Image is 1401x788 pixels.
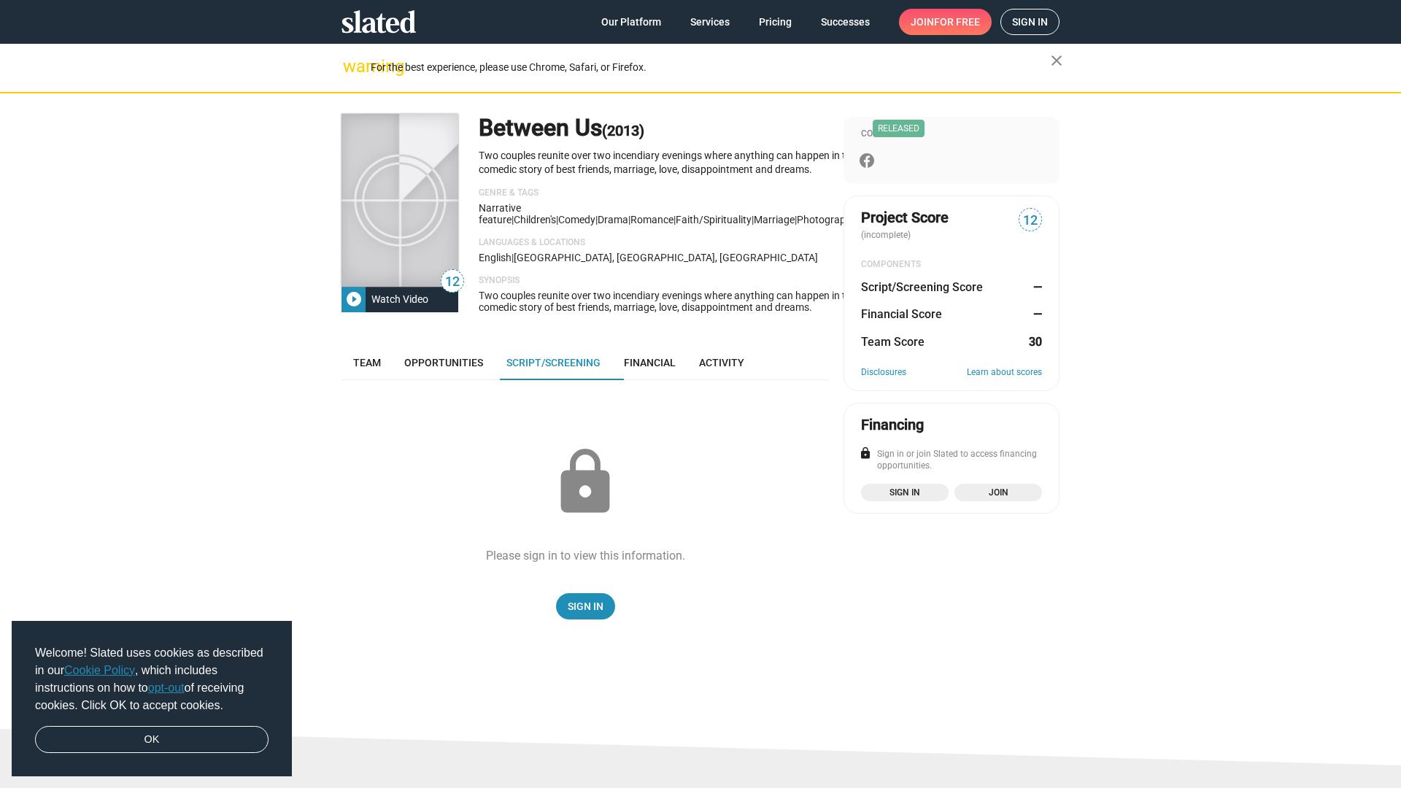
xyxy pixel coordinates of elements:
[859,447,872,460] mat-icon: lock
[630,214,674,225] span: Romance
[479,252,512,263] span: English
[861,484,949,501] a: Sign in
[371,58,1051,77] div: For the best experience, please use Chrome, Safari, or Firefox.
[628,214,630,225] span: |
[393,345,495,380] a: Opportunities
[495,345,612,380] a: Script/Screening
[873,120,925,137] span: Released
[514,252,818,263] span: [GEOGRAPHIC_DATA], [GEOGRAPHIC_DATA], [GEOGRAPHIC_DATA]
[479,290,889,313] span: Two couples reunite over two incendiary evenings where anything can happen in this darkly comedic...
[861,415,924,435] div: Financing
[486,548,685,563] div: Please sign in to view this information.
[549,446,622,519] mat-icon: lock
[690,9,730,35] span: Services
[963,485,1033,500] span: Join
[870,485,940,500] span: Sign in
[759,9,792,35] span: Pricing
[558,214,595,225] span: Comedy
[556,593,615,619] a: Sign In
[624,357,676,368] span: Financial
[861,128,1042,140] div: Connect
[612,345,687,380] a: Financial
[479,237,925,249] p: Languages & Locations
[1028,279,1042,295] dd: —
[1019,211,1041,231] span: 12
[861,208,949,228] span: Project Score
[148,681,185,694] a: opt-out
[967,367,1042,379] a: Learn about scores
[861,259,1042,271] div: COMPONENTS
[861,367,906,379] a: Disclosures
[954,484,1042,501] a: Join
[797,214,925,225] span: photography/photographer
[514,214,556,225] span: Children's
[861,306,942,322] dt: Financial Score
[479,112,644,144] h1: Between Us
[809,9,881,35] a: Successes
[479,149,925,176] p: Two couples reunite over two incendiary evenings where anything can happen in this darkly comedic...
[512,214,514,225] span: |
[598,214,628,225] span: Drama
[404,357,483,368] span: Opportunities
[35,726,269,754] a: dismiss cookie message
[12,621,292,777] div: cookieconsent
[512,252,514,263] span: |
[341,286,458,312] button: Watch Video
[861,230,914,240] span: (incomplete)
[479,275,925,287] p: Synopsis
[861,449,1042,472] div: Sign in or join Slated to access financing opportunities.
[821,9,870,35] span: Successes
[479,188,925,199] p: Genre & Tags
[1048,52,1065,69] mat-icon: close
[679,9,741,35] a: Services
[699,357,744,368] span: Activity
[674,214,676,225] span: |
[506,357,601,368] span: Script/Screening
[441,272,463,292] span: 12
[795,214,797,225] span: |
[366,286,434,312] div: Watch Video
[1012,9,1048,34] span: Sign in
[568,593,603,619] span: Sign In
[35,644,269,714] span: Welcome! Slated uses cookies as described in our , which includes instructions on how to of recei...
[1028,306,1042,322] dd: —
[752,214,754,225] span: |
[861,279,983,295] dt: Script/Screening Score
[601,9,661,35] span: Our Platform
[556,214,558,225] span: |
[754,214,795,225] span: marriage
[64,664,135,676] a: Cookie Policy
[341,345,393,380] a: Team
[479,202,521,225] span: Narrative feature
[345,290,363,308] mat-icon: play_circle_filled
[911,9,980,35] span: Join
[687,345,756,380] a: Activity
[353,357,381,368] span: Team
[1000,9,1060,35] a: Sign in
[343,58,360,75] mat-icon: warning
[590,9,673,35] a: Our Platform
[747,9,803,35] a: Pricing
[602,122,644,139] span: (2013)
[1028,334,1042,349] dd: 30
[899,9,992,35] a: Joinfor free
[934,9,980,35] span: for free
[595,214,598,225] span: |
[676,214,752,225] span: faith/spirituality
[861,334,925,349] dt: Team Score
